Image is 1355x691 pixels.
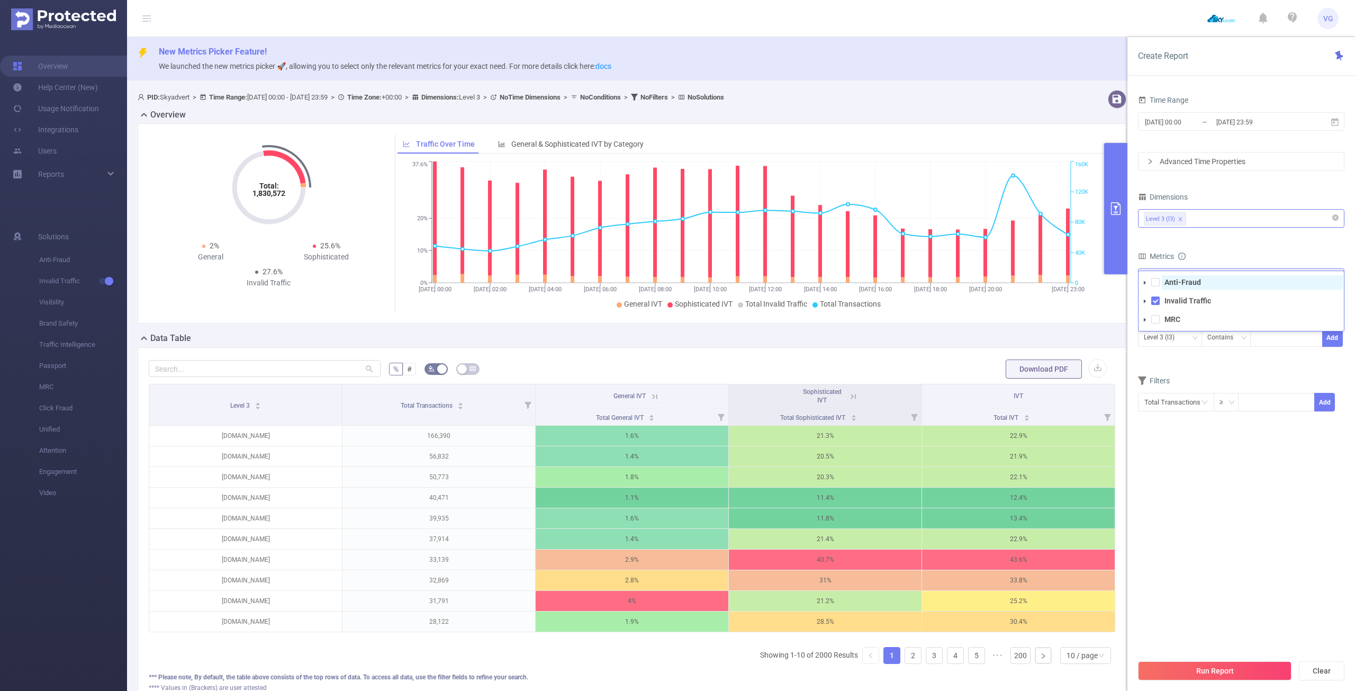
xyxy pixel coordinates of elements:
[729,426,922,446] p: 21.3%
[749,286,782,293] tspan: [DATE] 12:00
[1314,393,1335,411] button: Add
[421,93,480,101] span: Level 3
[668,93,678,101] span: >
[1075,219,1085,226] tspan: 80K
[149,508,342,528] p: [DOMAIN_NAME]
[1146,212,1175,226] div: Level 3 (l3)
[729,570,922,590] p: 31%
[989,647,1006,664] span: •••
[969,286,1002,293] tspan: [DATE] 20:00
[150,109,186,121] h2: Overview
[138,93,724,101] span: Skyadvert [DATE] 00:00 - [DATE] 23:59 +00:00
[149,550,342,570] p: [DOMAIN_NAME]
[458,405,464,408] i: icon: caret-down
[458,401,464,404] i: icon: caret-up
[149,426,342,446] p: [DOMAIN_NAME]
[1075,249,1085,256] tspan: 40K
[675,300,733,308] span: Sophisticated IVT
[780,414,847,421] span: Total Sophisticated IVT
[149,360,381,377] input: Search...
[926,648,942,663] a: 3
[412,161,428,168] tspan: 37.6%
[922,467,1115,487] p: 22.1%
[38,170,64,178] span: Reports
[1024,413,1029,416] i: icon: caret-up
[342,488,535,508] p: 40,471
[407,365,412,373] span: #
[883,647,900,664] li: 1
[862,647,879,664] li: Previous Page
[729,591,922,611] p: 21.2%
[1144,115,1230,129] input: Start date
[804,286,837,293] tspan: [DATE] 14:00
[1138,376,1170,385] span: Filters
[149,591,342,611] p: [DOMAIN_NAME]
[1228,399,1235,407] i: icon: down
[149,672,1115,682] div: *** Please note, By default, the table above consists of the top rows of data. To access all data...
[1052,286,1085,293] tspan: [DATE] 23:00
[1024,413,1030,419] div: Sort
[905,648,921,663] a: 2
[1138,252,1174,261] span: Metrics
[39,461,127,482] span: Engagement
[149,446,342,466] p: [DOMAIN_NAME]
[729,529,922,549] p: 21.4%
[149,529,342,549] p: [DOMAIN_NAME]
[347,93,382,101] b: Time Zone:
[320,241,340,250] span: 25.6%
[989,647,1006,664] li: Next 5 Pages
[914,286,947,293] tspan: [DATE] 18:00
[150,332,191,345] h2: Data Table
[474,286,507,293] tspan: [DATE] 02:00
[342,446,535,466] p: 56,832
[39,334,127,355] span: Traffic Intelligence
[1322,328,1343,347] button: Add
[1164,315,1180,324] strong: MRC
[1075,189,1088,195] tspan: 120K
[1178,217,1183,223] i: icon: close
[1207,329,1241,346] div: Contains
[138,94,147,101] i: icon: user
[859,286,892,293] tspan: [DATE] 16:00
[1142,317,1148,322] i: icon: caret-down
[1178,253,1186,260] i: icon: info-circle
[39,398,127,419] span: Click Fraud
[39,419,127,440] span: Unified
[621,93,631,101] span: >
[209,93,247,101] b: Time Range:
[13,140,57,161] a: Users
[649,417,655,420] i: icon: caret-down
[255,405,261,408] i: icon: caret-down
[417,247,428,254] tspan: 10%
[694,286,727,293] tspan: [DATE] 10:00
[342,529,535,549] p: 37,914
[1010,647,1031,664] li: 200
[745,300,807,308] span: Total Invalid Traffic
[1215,115,1301,129] input: End date
[13,56,68,77] a: Overview
[947,647,964,664] li: 4
[1138,96,1188,104] span: Time Range
[421,93,459,101] b: Dimensions :
[688,93,724,101] b: No Solutions
[210,241,219,250] span: 2%
[401,402,454,409] span: Total Transactions
[147,93,160,101] b: PID:
[255,401,261,407] div: Sort
[624,300,662,308] span: General IVT
[419,286,451,293] tspan: [DATE] 00:00
[536,529,728,549] p: 1.4%
[211,277,327,289] div: Invalid Traffic
[639,286,672,293] tspan: [DATE] 08:00
[416,140,475,148] span: Traffic Over Time
[596,414,645,421] span: Total General IVT
[529,286,562,293] tspan: [DATE] 04:00
[342,467,535,487] p: 50,773
[500,93,561,101] b: No Time Dimensions
[595,62,611,70] a: docs
[1241,335,1247,342] i: icon: down
[1035,647,1052,664] li: Next Page
[1142,280,1148,285] i: icon: caret-down
[1164,278,1201,286] strong: Anti-Fraud
[39,313,127,334] span: Brand Safety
